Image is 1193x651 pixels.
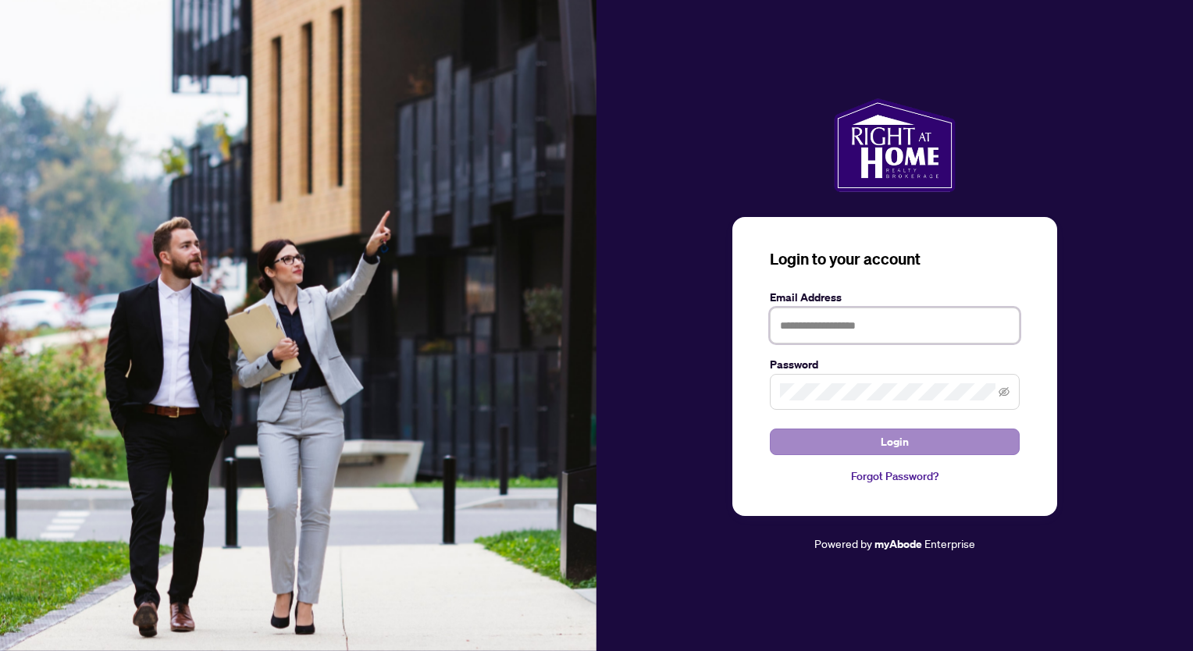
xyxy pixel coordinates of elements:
label: Email Address [770,289,1020,306]
h3: Login to your account [770,248,1020,270]
span: Powered by [814,536,872,550]
a: myAbode [874,535,922,553]
a: Forgot Password? [770,468,1020,485]
span: Login [881,429,909,454]
span: Enterprise [924,536,975,550]
label: Password [770,356,1020,373]
span: eye-invisible [999,386,1010,397]
img: ma-logo [834,98,955,192]
button: Login [770,429,1020,455]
